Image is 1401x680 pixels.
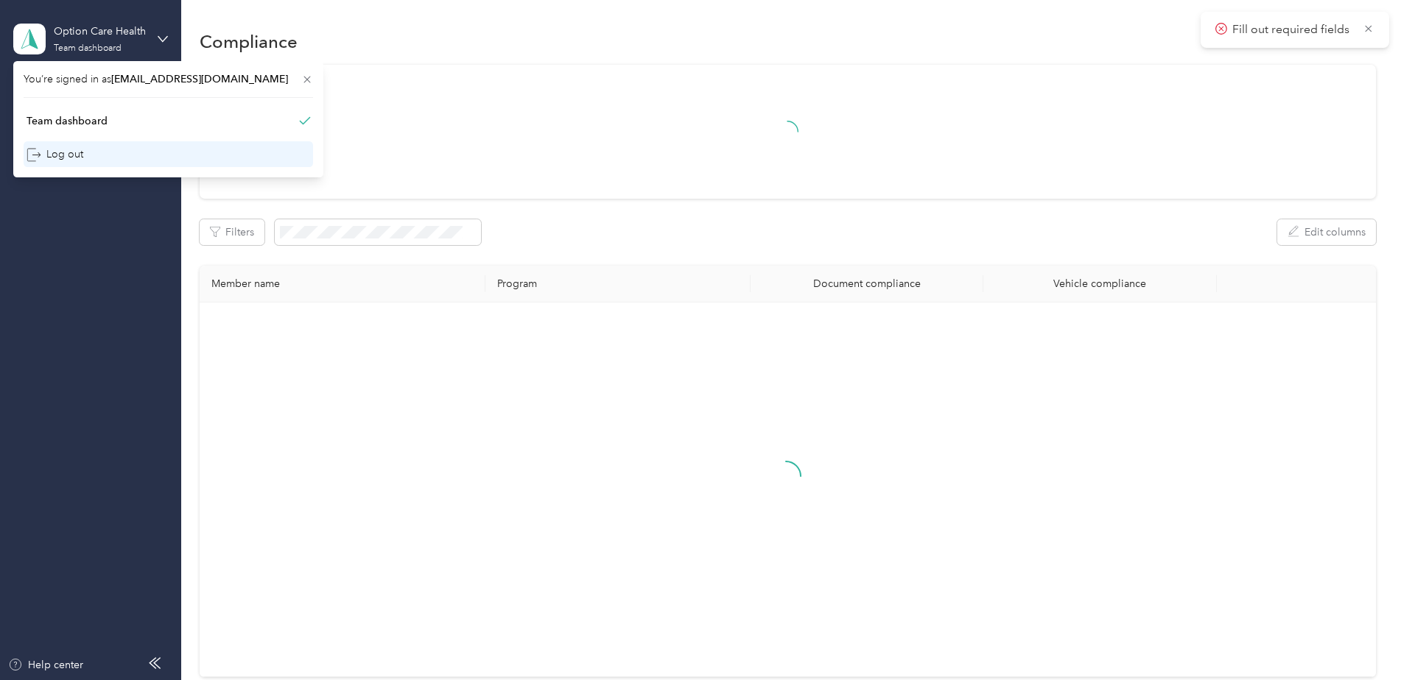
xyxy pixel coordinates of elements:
div: Option Care Health [54,24,146,39]
div: Vehicle compliance [995,277,1204,290]
div: Document compliance [762,277,972,290]
span: You’re signed in as [24,71,313,87]
th: Member name [200,266,485,302]
button: Help center [8,657,83,673]
div: Log out [27,146,83,162]
span: [EMAIL_ADDRESS][DOMAIN_NAME] [111,73,288,85]
button: Edit columns [1277,219,1376,245]
div: Team dashboard [27,113,108,129]
h1: Compliance [200,34,298,49]
iframe: Everlance-gr Chat Button Frame [1319,598,1401,680]
th: Program [485,266,751,302]
div: Team dashboard [54,44,122,53]
button: Filters [200,219,264,245]
p: Fill out required fields [1232,21,1353,39]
